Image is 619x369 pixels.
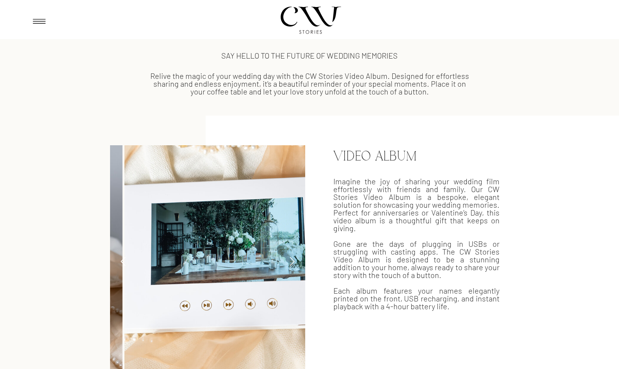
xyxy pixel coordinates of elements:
p: Relive the magic of your wedding day with the CW Stories Video Album. Designed for effortless sha... [147,72,472,97]
h1: Introducing the CW Stories Video Album [147,5,472,37]
h1: Video Album [333,150,458,170]
h1: cw [278,3,343,24]
p: Imagine the joy of sharing your wedding film effortlessly with friends and family. Our CW Stories... [333,177,500,314]
h2: Say Hello to the Future of Wedding Memories [147,52,472,72]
